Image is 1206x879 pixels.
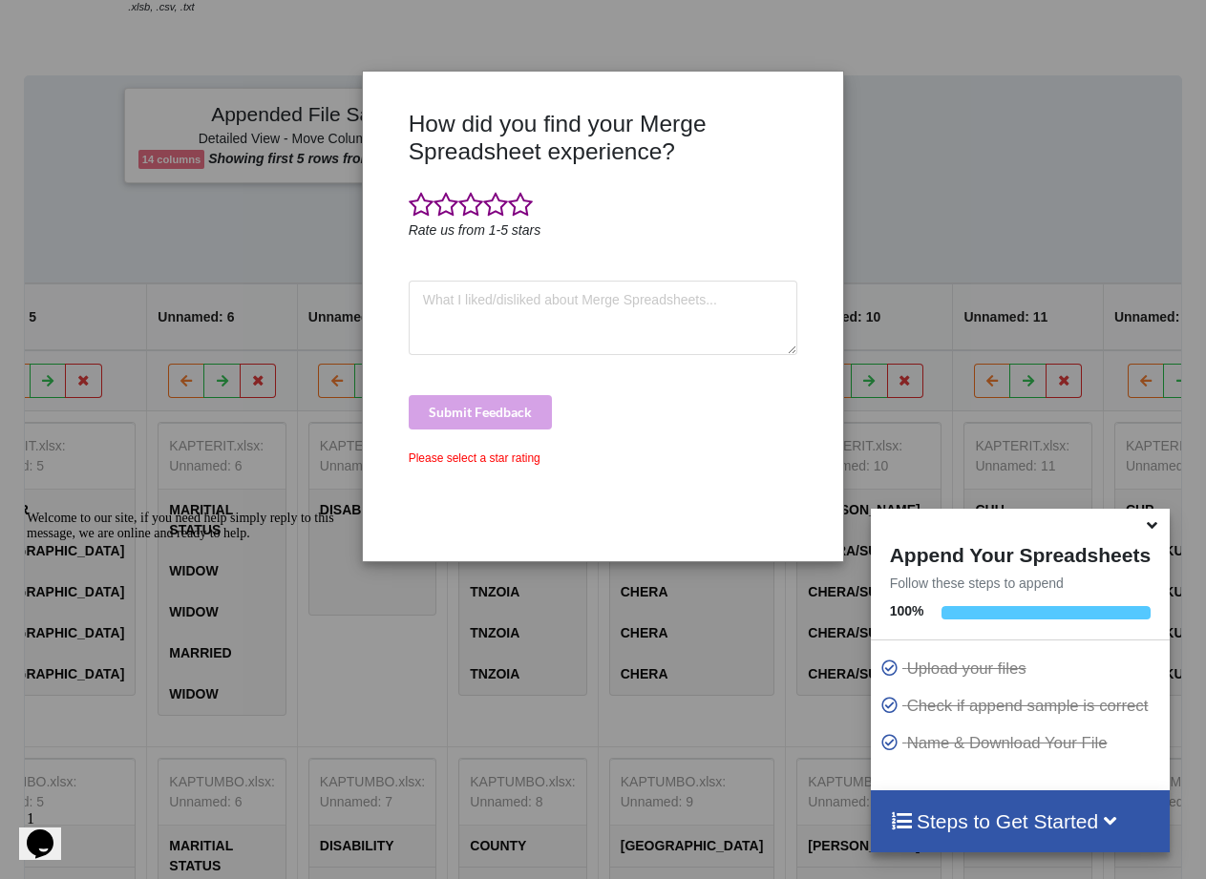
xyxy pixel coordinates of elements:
[880,694,1165,718] p: Check if append sample is correct
[890,809,1151,833] h4: Steps to Get Started
[871,538,1170,567] h4: Append Your Spreadsheets
[19,503,363,793] iframe: chat widget
[880,657,1165,680] p: Upload your files
[19,803,80,860] iframe: chat widget
[409,110,798,166] h3: How did you find your Merge Spreadsheet experience?
[8,8,315,37] span: Welcome to our site, if you need help simply reply to this message, we are online and ready to help.
[8,8,351,38] div: Welcome to our site, if you need help simply reply to this message, we are online and ready to help.
[409,450,798,467] div: Please select a star rating
[890,603,924,618] b: 100 %
[871,574,1170,593] p: Follow these steps to append
[880,731,1165,755] p: Name & Download Your File
[409,222,541,238] i: Rate us from 1-5 stars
